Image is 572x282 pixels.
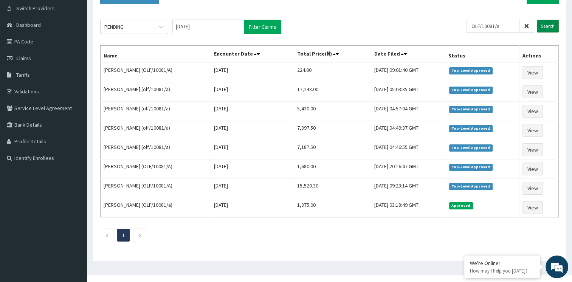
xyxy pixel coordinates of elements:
[294,121,371,140] td: 7,897.50
[294,198,371,217] td: 1,875.00
[371,179,445,198] td: [DATE] 09:23:14 GMT
[294,140,371,160] td: 7,187.50
[105,232,109,239] a: Previous page
[44,90,104,166] span: We're online!
[470,268,534,274] p: How may I help you today?
[449,125,493,132] span: Top-Level Approved
[371,82,445,102] td: [DATE] 05:03:35 GMT
[449,164,493,170] span: Top-Level Approved
[522,163,543,175] a: View
[470,260,534,267] div: We're Online!
[522,85,543,98] a: View
[211,160,294,179] td: [DATE]
[101,82,211,102] td: [PERSON_NAME] (olf/10081/a)
[211,82,294,102] td: [DATE]
[211,198,294,217] td: [DATE]
[104,23,124,31] div: PENDING
[101,179,211,198] td: [PERSON_NAME] (OLF/10081/A)
[122,232,125,239] a: Page 1 is your current page
[371,140,445,160] td: [DATE] 04:46:55 GMT
[101,198,211,217] td: [PERSON_NAME] (OLF/10081/a)
[449,183,493,190] span: Top-Level Approved
[101,102,211,121] td: [PERSON_NAME] (olf/10081/a)
[522,182,543,195] a: View
[211,121,294,140] td: [DATE]
[294,46,371,63] th: Total Price(₦)
[39,42,127,52] div: Chat with us now
[449,67,493,74] span: Top-Level Approved
[537,20,559,33] input: Search
[522,143,543,156] a: View
[211,63,294,82] td: [DATE]
[16,55,31,62] span: Claims
[522,201,543,214] a: View
[519,46,558,63] th: Actions
[211,46,294,63] th: Encounter Date
[371,121,445,140] td: [DATE] 04:49:37 GMT
[211,140,294,160] td: [DATE]
[244,20,281,34] button: Filter Claims
[371,160,445,179] td: [DATE] 20:16:47 GMT
[16,22,41,28] span: Dashboard
[16,71,30,78] span: Tariffs
[124,4,142,22] div: Minimize live chat window
[445,46,519,63] th: Status
[522,124,543,137] a: View
[449,202,473,209] span: Approved
[138,232,142,239] a: Next page
[101,140,211,160] td: [PERSON_NAME] (olf/10081/a)
[294,160,371,179] td: 1,680.00
[467,20,519,33] input: Search by HMO ID
[101,46,211,63] th: Name
[101,160,211,179] td: [PERSON_NAME] (OLF/10081/A)
[101,63,211,82] td: [PERSON_NAME] (OLF/10081/A)
[522,66,543,79] a: View
[449,87,493,93] span: Top-Level Approved
[449,144,493,151] span: Top-Level Approved
[294,102,371,121] td: 5,430.00
[371,102,445,121] td: [DATE] 04:57:04 GMT
[294,82,371,102] td: 17,248.00
[16,5,55,12] span: Switch Providers
[294,63,371,82] td: 224.00
[211,179,294,198] td: [DATE]
[172,20,240,33] input: Select Month and Year
[14,38,31,57] img: d_794563401_company_1708531726252_794563401
[101,121,211,140] td: [PERSON_NAME] (olf/10081/a)
[371,198,445,217] td: [DATE] 03:18:49 GMT
[371,46,445,63] th: Date Filed
[294,179,371,198] td: 15,520.30
[449,106,493,113] span: Top-Level Approved
[522,105,543,118] a: View
[211,102,294,121] td: [DATE]
[4,195,144,222] textarea: Type your message and hit 'Enter'
[371,63,445,82] td: [DATE] 09:01:40 GMT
